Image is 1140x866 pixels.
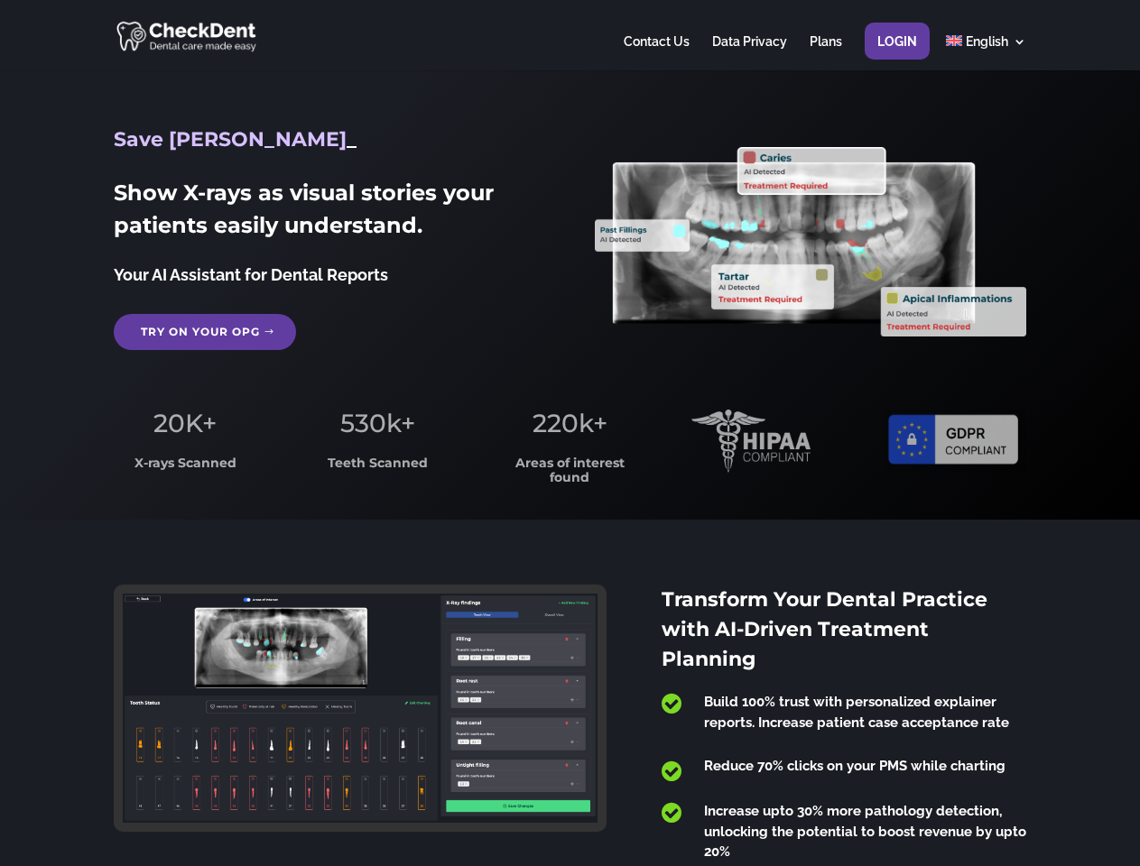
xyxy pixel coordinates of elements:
a: English [946,35,1026,70]
img: X_Ray_annotated [595,147,1025,336]
span: Your AI Assistant for Dental Reports [114,265,388,284]
span: Increase upto 30% more pathology detection, unlocking the potential to boost revenue by upto 20% [704,803,1026,860]
span: 20K+ [153,408,217,438]
a: Data Privacy [712,35,787,70]
span: _ [347,127,357,152]
a: Login [877,35,917,70]
span: Save [PERSON_NAME] [114,127,347,152]
span: English [966,34,1008,49]
span: Reduce 70% clicks on your PMS while charting [704,758,1006,774]
span:  [662,760,681,783]
span:  [662,692,681,715]
span:  [662,801,681,825]
span: Transform Your Dental Practice with AI-Driven Treatment Planning [662,587,987,671]
span: Build 100% trust with personalized explainer reports. Increase patient case acceptance rate [704,694,1009,731]
span: 220k+ [533,408,607,438]
a: Try on your OPG [114,314,296,350]
img: CheckDent AI [116,18,258,53]
a: Plans [810,35,842,70]
a: Contact Us [624,35,690,70]
h2: Show X-rays as visual stories your patients easily understand. [114,177,544,251]
h3: Areas of interest found [499,456,642,493]
span: 530k+ [340,408,415,438]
